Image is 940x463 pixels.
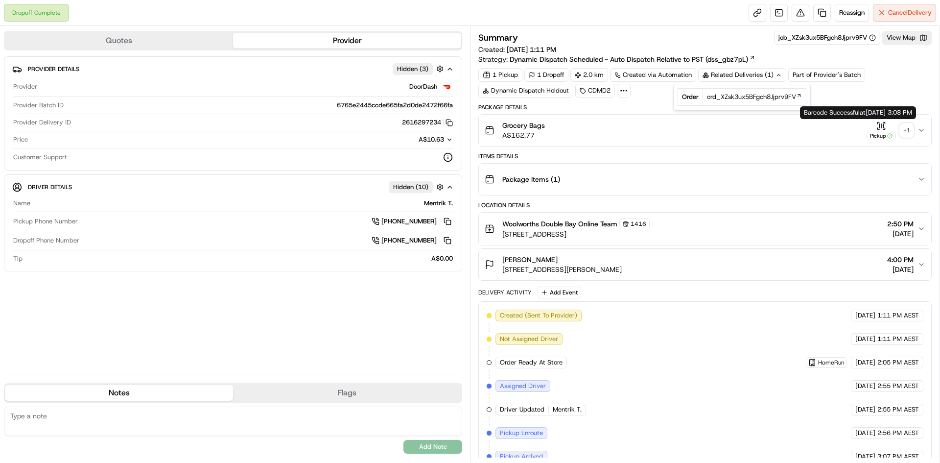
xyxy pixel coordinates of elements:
span: [DATE] [855,358,875,367]
span: Reassign [839,8,865,17]
div: Strategy: [478,54,755,64]
span: [PERSON_NAME] [502,255,558,265]
span: [STREET_ADDRESS][PERSON_NAME] [502,265,622,274]
span: Name [13,199,30,208]
span: 6765e2445ccde665fa2d0de2472f66fa [337,101,453,110]
span: 2:05 PM AEST [877,358,919,367]
div: Created via Automation [610,68,696,82]
span: Driver Details [28,183,72,191]
span: 2:55 PM AEST [877,405,919,414]
span: 1416 [631,220,646,228]
div: 1 Pickup [478,68,522,82]
div: Pickup [867,132,896,140]
span: Woolworths Double Bay Online Team [502,219,617,229]
span: Order Ready At Store [500,358,563,367]
span: [PHONE_NUMBER] [381,236,437,245]
a: Dynamic Dispatch Scheduled - Auto Dispatch Relative to PST (dss_gbz7pL) [510,54,755,64]
img: doordash_logo_v2.png [441,81,453,93]
div: Delivery Activity [478,289,532,296]
span: ord_XZsk3ux5BFgch8Jjprv9FV [707,93,796,101]
div: Barcode Successful [800,106,916,119]
button: A$10.63 [367,135,453,144]
div: Dynamic Dispatch Holdout [478,84,573,97]
span: 3:07 PM AEST [877,452,919,461]
span: at [DATE] 3:08 PM [860,108,912,117]
span: Provider Details [28,65,79,73]
div: Package Details [478,103,932,111]
button: Flags [233,385,461,401]
span: [STREET_ADDRESS] [502,229,650,239]
button: View Map [882,31,932,45]
span: Pickup Phone Number [13,217,78,226]
button: Provider DetailsHidden (3) [12,61,454,77]
div: + 1 [900,123,914,137]
button: [PERSON_NAME][STREET_ADDRESS][PERSON_NAME]4:00 PM[DATE] [479,249,931,280]
div: 1 Dropoff [524,68,568,82]
span: Provider [13,82,37,91]
button: Package Items (1) [479,164,931,195]
a: [PHONE_NUMBER] [372,216,453,227]
div: CDMD2 [575,84,615,97]
span: Assigned Driver [500,382,546,390]
button: Hidden (10) [389,181,446,193]
span: [DATE] [855,405,875,414]
span: Dynamic Dispatch Scheduled - Auto Dispatch Relative to PST (dss_gbz7pL) [510,54,748,64]
button: Woolworths Double Bay Online Team1416[STREET_ADDRESS]2:50 PM[DATE] [479,213,931,245]
div: Related Deliveries (1) [698,68,786,82]
span: 1:11 PM AEST [877,335,919,343]
div: Items Details [478,152,932,160]
span: Package Items ( 1 ) [502,174,560,184]
span: Pickup Arrived [500,452,543,461]
span: [DATE] 1:11 PM [507,45,556,54]
span: Mentrik T. [553,405,582,414]
a: [PHONE_NUMBER] [372,235,453,246]
button: Add Event [538,287,581,298]
span: [DATE] [855,382,875,390]
div: Mentrik T. [34,199,453,208]
button: Pickup+1 [867,121,914,140]
span: Created (Sent To Provider) [500,311,577,320]
span: Not Assigned Driver [500,335,558,343]
a: ord_XZsk3ux5BFgch8Jjprv9FV [707,93,802,101]
span: Provider Batch ID [13,101,64,110]
span: A$162.77 [502,130,545,140]
div: 2.0 km [570,68,608,82]
span: Dropoff Phone Number [13,236,79,245]
span: Hidden ( 3 ) [397,65,428,73]
div: job_XZsk3ux5BFgch8Jjprv9FV [778,33,876,42]
span: HomeRun [818,359,845,366]
button: 2616297234 [402,118,453,127]
td: Order [678,89,703,106]
span: 2:50 PM [887,219,914,229]
span: [DATE] [855,311,875,320]
button: Hidden (3) [393,63,446,75]
span: Customer Support [13,153,67,162]
span: Price [13,135,28,144]
div: A$0.00 [26,254,453,263]
span: Cancel Delivery [888,8,932,17]
button: Provider [233,33,461,49]
span: 2:56 PM AEST [877,429,919,438]
span: [PHONE_NUMBER] [381,217,437,226]
button: Pickup [867,121,896,140]
span: Provider Delivery ID [13,118,71,127]
span: 1:11 PM AEST [877,311,919,320]
span: Hidden ( 10 ) [393,183,428,192]
span: [DATE] [887,229,914,239]
span: 4:00 PM [887,255,914,265]
span: Grocery Bags [502,121,545,130]
span: [DATE] [887,265,914,274]
button: Driver DetailsHidden (10) [12,179,454,195]
button: Notes [5,385,233,401]
span: A$10.63 [419,135,444,144]
span: [DATE] [855,335,875,343]
span: Pickup Enroute [500,429,543,438]
span: [DATE] [855,452,875,461]
h3: Summary [478,33,518,42]
button: Reassign [835,4,869,22]
div: Location Details [478,201,932,209]
span: Created: [478,45,556,54]
span: [DATE] [855,429,875,438]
